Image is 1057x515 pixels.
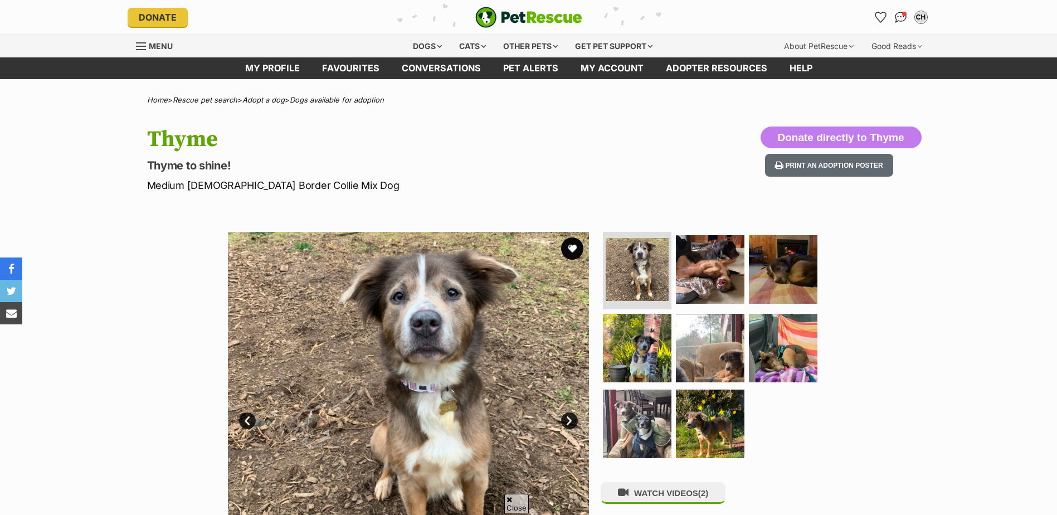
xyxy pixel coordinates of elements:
a: Rescue pet search [173,95,237,104]
span: Close [504,494,529,513]
img: Photo of Thyme [606,238,669,301]
div: > > > [119,96,938,104]
p: Medium [DEMOGRAPHIC_DATA] Border Collie Mix Dog [147,178,618,193]
a: Dogs available for adoption [290,95,384,104]
a: Donate [128,8,188,27]
a: Pet alerts [492,57,569,79]
div: Cats [451,35,494,57]
img: logo-e224e6f780fb5917bec1dbf3a21bbac754714ae5b6737aabdf751b685950b380.svg [475,7,582,28]
div: About PetRescue [776,35,861,57]
a: Help [778,57,824,79]
button: Donate directly to Thyme [761,127,922,149]
a: My account [569,57,655,79]
div: Good Reads [864,35,930,57]
div: Dogs [405,35,450,57]
a: Adopt a dog [242,95,285,104]
a: My profile [234,57,311,79]
a: PetRescue [475,7,582,28]
ul: Account quick links [872,8,930,26]
img: Photo of Thyme [676,390,744,458]
a: conversations [391,57,492,79]
img: chat-41dd97257d64d25036548639549fe6c8038ab92f7586957e7f3b1b290dea8141.svg [895,12,907,23]
a: Prev [239,412,256,429]
img: Photo of Thyme [676,314,744,382]
button: My account [912,8,930,26]
a: Conversations [892,8,910,26]
button: Print an adoption poster [765,154,893,177]
img: Photo of Thyme [749,235,817,304]
h1: Thyme [147,127,618,152]
img: Photo of Thyme [603,314,671,382]
img: Photo of Thyme [603,390,671,458]
img: Photo of Thyme [676,235,744,304]
span: (2) [698,488,708,498]
button: WATCH VIDEOS(2) [601,482,725,504]
p: Thyme to shine! [147,158,618,173]
a: Favourites [311,57,391,79]
img: Photo of Thyme [749,314,817,382]
a: Favourites [872,8,890,26]
div: Get pet support [567,35,660,57]
a: Home [147,95,168,104]
div: Other pets [495,35,566,57]
button: favourite [561,237,583,260]
a: Next [561,412,578,429]
div: CH [915,12,927,23]
a: Adopter resources [655,57,778,79]
a: Menu [136,35,181,55]
span: Menu [149,41,173,51]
